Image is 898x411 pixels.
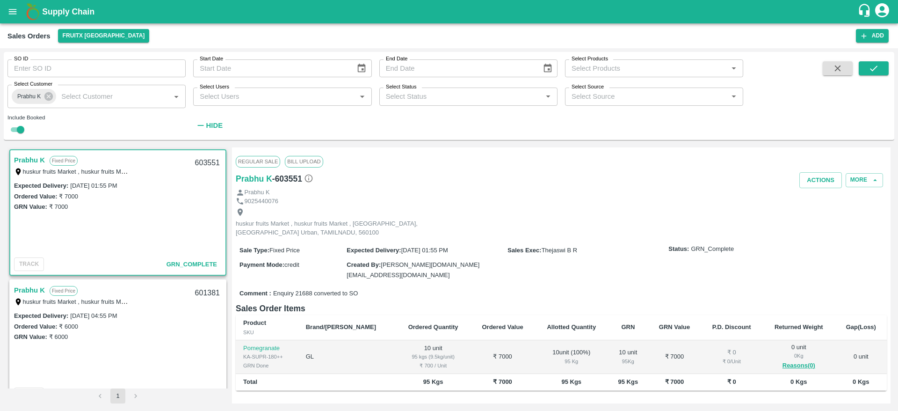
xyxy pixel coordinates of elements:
span: Bill Upload [285,156,323,167]
div: ₹ 0 [708,348,755,357]
p: Pomegranate [243,344,291,353]
label: Start Date [200,55,223,63]
b: ₹ 7000 [665,378,684,385]
b: Gap(Loss) [846,323,876,330]
b: ₹ 0 [727,378,736,385]
span: Fixed Price [269,247,300,254]
label: Ordered Value: [14,193,57,200]
button: Add [856,29,889,43]
div: ₹ 0 / Unit [708,357,755,366]
td: 0 unit [835,340,887,374]
label: huskur fruits Market , huskur fruits Market , [GEOGRAPHIC_DATA], [GEOGRAPHIC_DATA] Urban, TAMILNA... [23,168,350,175]
div: KA-SUPR-180++ [243,352,291,361]
a: Prabhu K [14,284,45,296]
label: Select Customer [14,81,52,88]
label: Ordered Value: [14,323,57,330]
label: ₹ 6000 [59,323,78,330]
button: Choose date [539,59,557,77]
span: Thejaswi B R [542,247,578,254]
div: 10 unit ( 100 %) [542,348,601,366]
button: Open [728,62,740,74]
label: Sales Exec : [507,247,541,254]
b: 95 Kgs [423,378,443,385]
b: Returned Weight [775,323,823,330]
span: credit [284,261,299,268]
a: Prabhu K [236,172,272,185]
label: Status: [668,245,689,254]
div: Sales Orders [7,30,51,42]
p: Prabhu K [245,188,270,197]
label: ₹ 7000 [49,203,68,210]
div: 95 Kg [616,357,641,366]
button: Open [170,90,182,103]
label: [DATE] 01:55 PM [70,182,117,189]
div: customer-support [857,3,874,20]
span: GRN_Complete [691,245,734,254]
span: GRN_Complete [167,261,217,268]
nav: pagination navigation [91,389,145,404]
label: Select Users [200,83,229,91]
input: Select Products [568,62,725,74]
label: Select Source [572,83,604,91]
a: Prabhu K [14,154,45,166]
label: [DATE] 04:55 PM [70,312,117,319]
b: Brand/[PERSON_NAME] [306,323,376,330]
input: Select Status [382,90,539,103]
label: ₹ 7000 [59,193,78,200]
div: SKU [243,328,291,337]
h6: - 603551 [272,172,313,185]
b: 95 Kgs [561,378,581,385]
td: 10 unit [396,340,471,374]
span: Prabhu K [12,92,46,102]
div: Prabhu K [12,89,56,104]
b: Product [243,319,266,326]
label: Expected Delivery : [14,312,68,319]
span: [DATE] 01:55 PM [401,247,448,254]
input: End Date [379,59,535,77]
div: 603551 [189,152,225,174]
button: Choose date [353,59,370,77]
td: ₹ 7000 [648,340,701,374]
div: Include Booked [7,113,186,122]
b: Total [243,378,257,385]
b: Ordered Value [482,323,523,330]
td: ₹ 7000 [471,340,535,374]
button: More [846,173,883,187]
div: account of current user [874,2,891,22]
label: Comment : [239,289,271,298]
div: GRN Done [243,361,291,370]
label: GRN Value: [14,203,47,210]
label: SO ID [14,55,28,63]
span: Regular Sale [236,156,280,167]
p: 9025440076 [245,197,278,206]
b: 0 Kgs [853,378,869,385]
b: ₹ 7000 [493,378,512,385]
button: Select DC [58,29,150,43]
button: open drawer [2,1,23,22]
button: Open [542,90,554,103]
button: Open [356,90,368,103]
button: Actions [799,172,842,189]
p: Fixed Price [50,286,78,296]
button: page 1 [110,389,125,404]
div: ₹ 700 / Unit [404,361,463,370]
button: Hide [193,117,225,133]
td: GL [298,340,396,374]
input: Select Users [196,90,353,103]
label: Select Products [572,55,608,63]
b: GRN Value [659,323,690,330]
b: Supply Chain [42,7,94,16]
input: Start Date [193,59,349,77]
label: Created By : [347,261,381,268]
h6: Sales Order Items [236,302,887,315]
label: Expected Delivery : [14,182,68,189]
label: End Date [386,55,407,63]
input: Select Source [568,90,725,103]
label: Sale Type : [239,247,269,254]
input: Enter SO ID [7,59,186,77]
label: Select Status [386,83,417,91]
div: 0 Kg [770,352,828,360]
strong: Hide [206,122,223,129]
b: Ordered Quantity [408,323,458,330]
input: Select Customer [58,90,155,103]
